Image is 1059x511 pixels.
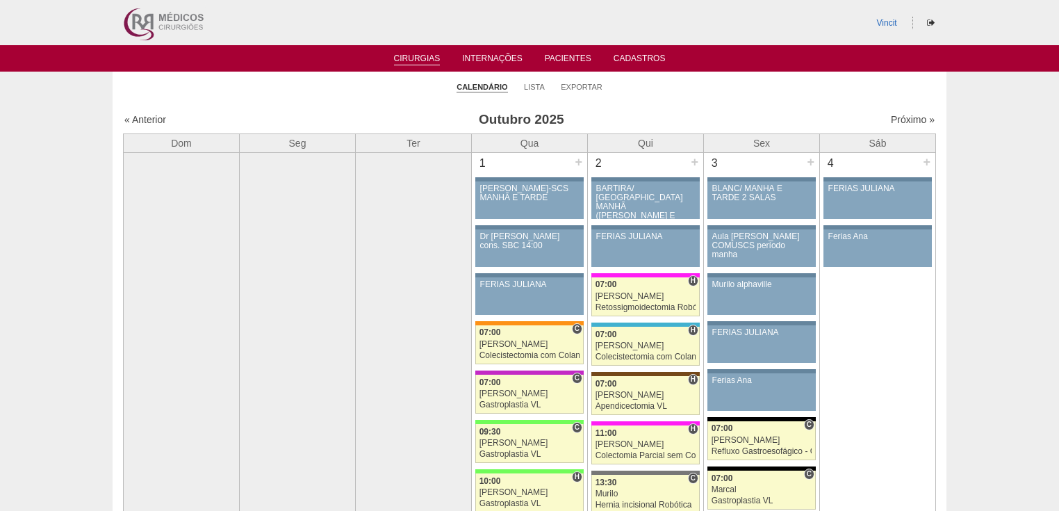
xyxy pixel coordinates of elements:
a: Ferias Ana [707,373,816,411]
div: + [805,153,816,171]
span: Consultório [804,419,814,430]
span: 11:00 [596,428,617,438]
a: FERIAS JULIANA [591,229,700,267]
div: Murilo [596,489,696,498]
span: 07:00 [479,327,501,337]
a: Vincit [877,18,897,28]
div: Key: Aviso [591,225,700,229]
h3: Outubro 2025 [319,110,724,130]
div: Key: Blanc [707,467,816,471]
div: Key: Aviso [475,225,584,229]
div: + [921,153,933,171]
span: Consultório [572,323,582,334]
i: Sair [927,19,935,27]
a: C 07:00 [PERSON_NAME] Refluxo Gastroesofágico - Cirurgia VL [707,421,816,460]
div: FERIAS JULIANA [712,328,812,337]
div: Key: Aviso [823,177,932,181]
div: Key: Aviso [707,369,816,373]
span: 10:00 [479,476,501,486]
div: Key: Aviso [707,225,816,229]
div: Apendicectomia VL [596,402,696,411]
div: Key: Aviso [707,321,816,325]
th: Sex [704,133,820,152]
div: Retossigmoidectomia Robótica [596,303,696,312]
div: Marcal [712,485,812,494]
div: 4 [820,153,842,174]
th: Seg [240,133,356,152]
div: [PERSON_NAME] [596,440,696,449]
div: Aula [PERSON_NAME] COMUSCS período manha [712,232,812,260]
a: [PERSON_NAME]-SCS MANHÃ E TARDE [475,181,584,219]
a: Lista [524,82,545,92]
div: Key: Aviso [707,177,816,181]
div: Murilo alphaville [712,280,812,289]
span: Consultório [804,469,814,480]
a: Exportar [561,82,602,92]
div: FERIAS JULIANA [828,184,928,193]
span: 09:30 [479,427,501,437]
a: C 09:30 [PERSON_NAME] Gastroplastia VL [475,424,584,463]
a: C 07:00 [PERSON_NAME] Colecistectomia com Colangiografia VL [475,325,584,364]
div: Key: Aviso [475,177,584,181]
div: Key: Brasil [475,420,584,424]
a: BLANC/ MANHÃ E TARDE 2 SALAS [707,181,816,219]
div: Hernia incisional Robótica [596,501,696,510]
div: [PERSON_NAME] [479,488,580,497]
div: FERIAS JULIANA [480,280,580,289]
a: Internações [462,54,523,67]
span: Hospital [688,374,698,385]
span: Hospital [572,471,582,482]
div: Gastroplastia VL [712,496,812,505]
a: « Anterior [124,114,166,125]
div: Key: Aviso [707,273,816,277]
div: [PERSON_NAME] [479,340,580,349]
th: Qua [472,133,588,152]
div: BLANC/ MANHÃ E TARDE 2 SALAS [712,184,812,202]
div: Dr [PERSON_NAME] cons. SBC 14:00 [480,232,580,250]
a: H 07:00 [PERSON_NAME] Colecistectomia com Colangiografia VL [591,327,700,366]
div: Key: São Luiz - SCS [475,321,584,325]
a: Ferias Ana [823,229,932,267]
a: H 07:00 [PERSON_NAME] Apendicectomia VL [591,376,700,415]
div: 1 [472,153,493,174]
a: Pacientes [545,54,591,67]
div: Key: Aviso [591,177,700,181]
span: 07:00 [712,473,733,483]
div: FERIAS JULIANA [596,232,696,241]
div: Key: Santa Catarina [591,471,700,475]
span: 07:00 [596,279,617,289]
div: [PERSON_NAME] [479,389,580,398]
div: 3 [704,153,725,174]
div: Key: Pro Matre [591,273,700,277]
a: H 07:00 [PERSON_NAME] Retossigmoidectomia Robótica [591,277,700,316]
a: Aula [PERSON_NAME] COMUSCS período manha [707,229,816,267]
a: C 07:00 Marcal Gastroplastia VL [707,471,816,510]
div: + [573,153,584,171]
div: Key: Neomater [591,323,700,327]
div: [PERSON_NAME] [712,436,812,445]
div: Key: Pro Matre [591,421,700,425]
a: FERIAS JULIANA [707,325,816,363]
div: Gastroplastia VL [479,400,580,409]
a: FERIAS JULIANA [475,277,584,315]
a: Cirurgias [394,54,441,65]
div: [PERSON_NAME] [596,292,696,301]
div: [PERSON_NAME] [596,341,696,350]
div: Refluxo Gastroesofágico - Cirurgia VL [712,447,812,456]
span: Hospital [688,275,698,286]
div: [PERSON_NAME] [479,439,580,448]
div: 2 [588,153,609,174]
div: + [689,153,700,171]
div: Colectomia Parcial sem Colostomia VL [596,451,696,460]
span: 07:00 [596,330,617,339]
a: Murilo alphaville [707,277,816,315]
span: 07:00 [712,423,733,433]
span: Consultório [572,373,582,384]
a: BARTIRA/ [GEOGRAPHIC_DATA] MANHÃ ([PERSON_NAME] E ANA)/ SANTA JOANA -TARDE [591,181,700,219]
th: Dom [124,133,240,152]
div: Key: Brasil [475,469,584,473]
th: Ter [356,133,472,152]
a: FERIAS JULIANA [823,181,932,219]
div: [PERSON_NAME]-SCS MANHÃ E TARDE [480,184,580,202]
th: Qui [588,133,704,152]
